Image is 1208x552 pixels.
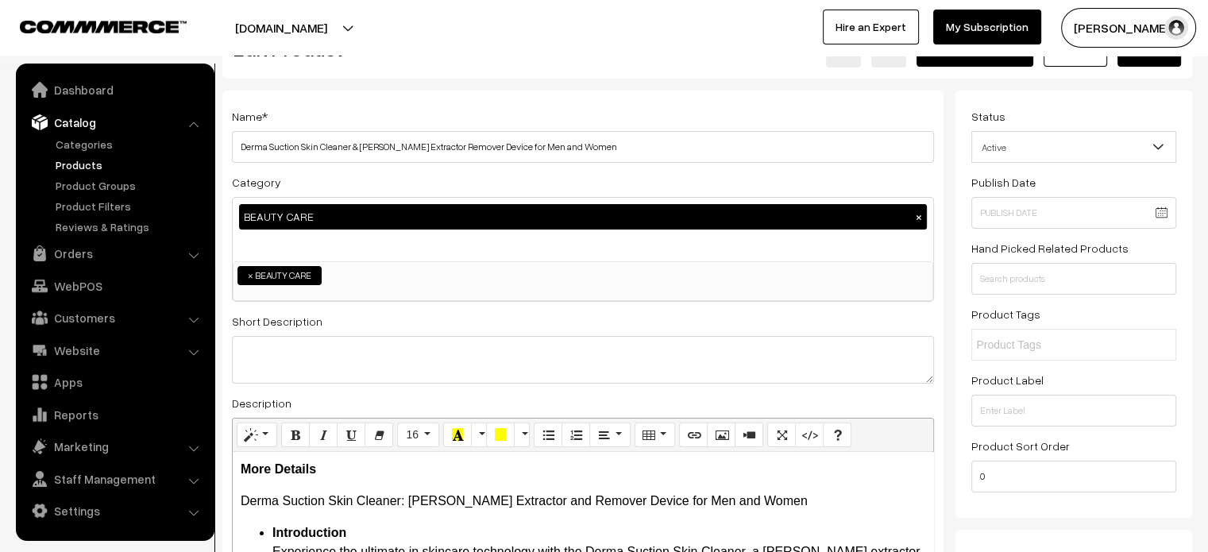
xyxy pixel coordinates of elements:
[1061,8,1196,48] button: [PERSON_NAME]
[309,423,338,448] button: Italic (CTRL+I)
[486,423,515,448] button: Background Color
[20,303,209,332] a: Customers
[179,8,383,48] button: [DOMAIN_NAME]
[20,75,209,104] a: Dashboard
[232,395,291,411] label: Description
[272,526,346,539] b: Introduction
[248,268,253,283] span: ×
[337,423,365,448] button: Underline (CTRL+U)
[237,266,322,285] li: BEAUTY CARE
[976,337,1115,353] input: Product Tags
[20,272,209,300] a: WebPOS
[237,423,277,448] button: Style
[912,210,926,224] button: ×
[443,423,472,448] button: Recent Color
[20,368,209,396] a: Apps
[971,240,1129,257] label: Hand Picked Related Products
[281,423,310,448] button: Bold (CTRL+B)
[971,372,1044,388] label: Product Label
[971,197,1176,229] input: Publish Date
[589,423,630,448] button: Paragraph
[20,21,187,33] img: COMMMERCE
[365,423,393,448] button: Remove Font Style (CTRL+\)
[1164,16,1188,40] img: user
[795,423,824,448] button: Code View
[406,428,419,441] span: 16
[232,313,322,330] label: Short Description
[20,400,209,429] a: Reports
[635,423,675,448] button: Table
[534,423,562,448] button: Unordered list (CTRL+SHIFT+NUM7)
[20,336,209,365] a: Website
[232,108,268,125] label: Name
[20,16,159,35] a: COMMMERCE
[52,156,209,173] a: Products
[397,423,439,448] button: Font Size
[767,423,796,448] button: Full Screen
[971,395,1176,427] input: Enter Label
[20,465,209,493] a: Staff Management
[20,432,209,461] a: Marketing
[514,423,530,448] button: More Color
[933,10,1041,44] a: My Subscription
[20,496,209,525] a: Settings
[20,108,209,137] a: Catalog
[971,108,1005,125] label: Status
[241,462,316,476] b: More Details
[735,423,763,448] button: Video
[679,423,708,448] button: Link (CTRL+K)
[971,461,1176,492] input: Enter Number
[823,10,919,44] a: Hire an Expert
[241,492,925,511] p: Derma Suction Skin Cleaner: [PERSON_NAME] Extractor and Remover Device for Men and Women
[972,133,1175,161] span: Active
[52,136,209,152] a: Categories
[971,306,1040,322] label: Product Tags
[20,239,209,268] a: Orders
[471,423,487,448] button: More Color
[823,423,851,448] button: Help
[707,423,735,448] button: Picture
[232,131,934,163] input: Name
[52,218,209,235] a: Reviews & Ratings
[232,174,281,191] label: Category
[971,438,1070,454] label: Product Sort Order
[52,198,209,214] a: Product Filters
[971,263,1176,295] input: Search products
[971,174,1036,191] label: Publish Date
[562,423,590,448] button: Ordered list (CTRL+SHIFT+NUM8)
[52,177,209,194] a: Product Groups
[971,131,1176,163] span: Active
[239,204,927,230] div: BEAUTY CARE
